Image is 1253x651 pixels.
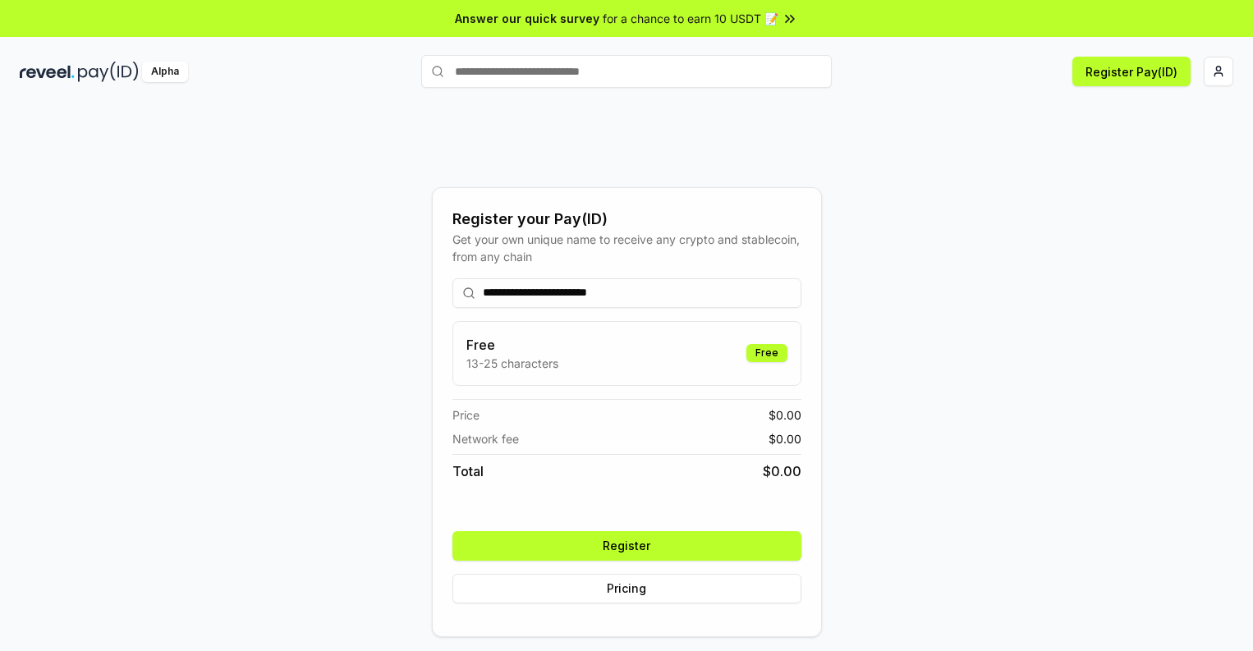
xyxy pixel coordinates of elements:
[455,10,599,27] span: Answer our quick survey
[452,461,484,481] span: Total
[769,406,801,424] span: $ 0.00
[142,62,188,82] div: Alpha
[466,335,558,355] h3: Free
[746,344,787,362] div: Free
[1072,57,1191,86] button: Register Pay(ID)
[452,406,480,424] span: Price
[20,62,75,82] img: reveel_dark
[769,430,801,447] span: $ 0.00
[452,231,801,265] div: Get your own unique name to receive any crypto and stablecoin, from any chain
[452,208,801,231] div: Register your Pay(ID)
[452,430,519,447] span: Network fee
[763,461,801,481] span: $ 0.00
[452,574,801,603] button: Pricing
[78,62,139,82] img: pay_id
[603,10,778,27] span: for a chance to earn 10 USDT 📝
[452,531,801,561] button: Register
[466,355,558,372] p: 13-25 characters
